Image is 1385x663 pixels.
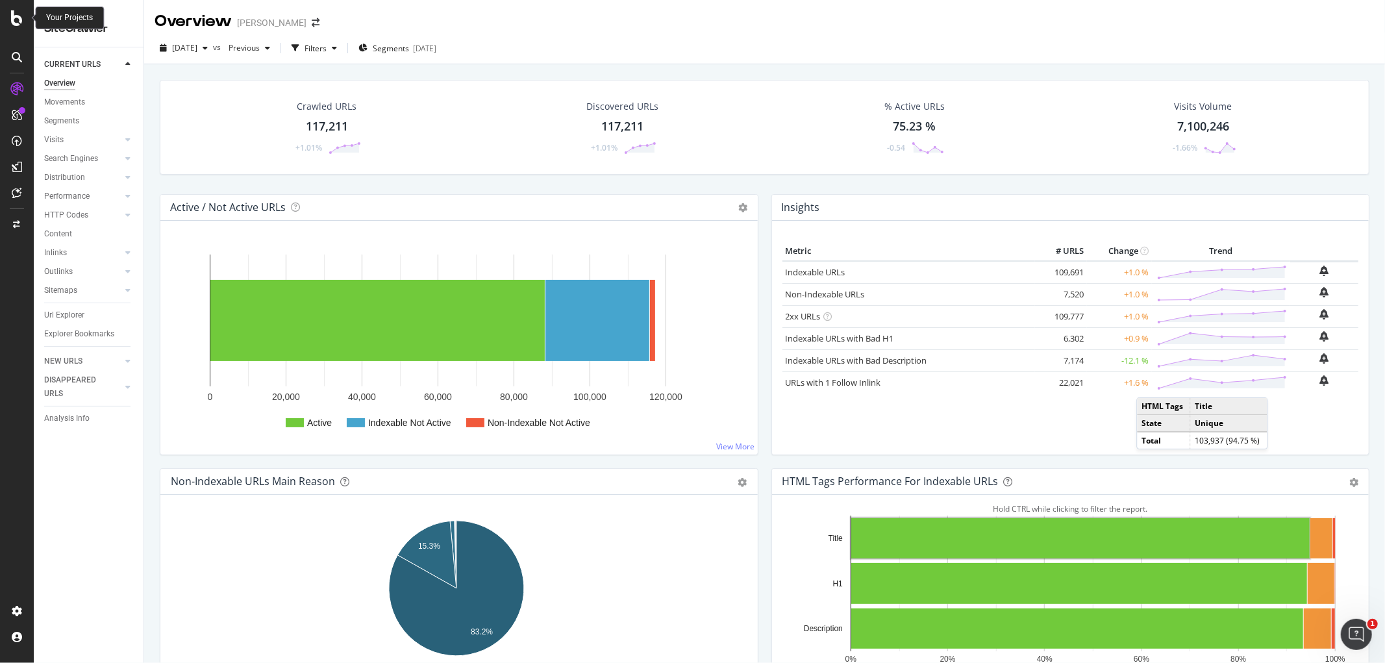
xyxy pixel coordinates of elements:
[44,327,114,341] div: Explorer Bookmarks
[44,412,90,425] div: Analysis Info
[1320,266,1329,276] div: bell-plus
[1087,349,1152,371] td: -12.1 %
[307,418,332,428] text: Active
[832,579,843,588] text: H1
[1035,283,1087,305] td: 7,520
[1190,398,1267,415] td: Title
[1367,619,1378,629] span: 1
[649,392,682,402] text: 120,000
[171,242,742,444] svg: A chart.
[1087,261,1152,284] td: +1.0 %
[591,142,618,153] div: +1.01%
[44,152,98,166] div: Search Engines
[171,475,335,488] div: Non-Indexable URLs Main Reason
[306,118,348,135] div: 117,211
[44,355,121,368] a: NEW URLS
[44,412,134,425] a: Analysis Info
[348,392,376,402] text: 40,000
[44,171,121,184] a: Distribution
[213,42,223,53] span: vs
[44,227,72,241] div: Content
[786,266,845,278] a: Indexable URLs
[828,534,843,543] text: Title
[717,441,755,452] a: View More
[1190,415,1267,432] td: Unique
[286,38,342,58] button: Filters
[601,118,643,135] div: 117,211
[1152,242,1290,261] th: Trend
[44,284,77,297] div: Sitemaps
[44,190,121,203] a: Performance
[1137,415,1190,432] td: State
[1173,142,1197,153] div: -1.66%
[573,392,606,402] text: 100,000
[44,190,90,203] div: Performance
[44,133,64,147] div: Visits
[786,377,881,388] a: URLs with 1 Follow Inlink
[1177,118,1229,135] div: 7,100,246
[44,246,67,260] div: Inlinks
[312,18,319,27] div: arrow-right-arrow-left
[44,58,101,71] div: CURRENT URLS
[887,142,905,153] div: -0.54
[44,77,134,90] a: Overview
[1035,242,1087,261] th: # URLS
[1320,331,1329,342] div: bell-plus
[1137,398,1190,415] td: HTML Tags
[803,624,842,633] text: Description
[155,10,232,32] div: Overview
[586,100,658,113] div: Discovered URLs
[155,38,213,58] button: [DATE]
[44,208,121,222] a: HTTP Codes
[1137,432,1190,449] td: Total
[223,38,275,58] button: Previous
[44,284,121,297] a: Sitemaps
[172,42,197,53] span: 2025 Sep. 29th
[782,475,999,488] div: HTML Tags Performance for Indexable URLs
[1087,283,1152,305] td: +1.0 %
[786,310,821,322] a: 2xx URLs
[1320,287,1329,297] div: bell-plus
[424,392,452,402] text: 60,000
[1035,261,1087,284] td: 109,691
[1035,327,1087,349] td: 6,302
[46,12,93,23] div: Your Projects
[488,418,590,428] text: Non-Indexable Not Active
[786,288,865,300] a: Non-Indexable URLs
[1035,349,1087,371] td: 7,174
[1341,619,1372,650] iframe: Intercom live chat
[1035,371,1087,394] td: 22,021
[1349,478,1358,487] div: gear
[353,38,442,58] button: Segments[DATE]
[413,43,436,54] div: [DATE]
[1190,432,1267,449] td: 103,937 (94.75 %)
[44,265,121,279] a: Outlinks
[373,43,409,54] span: Segments
[44,373,121,401] a: DISAPPEARED URLS
[297,100,356,113] div: Crawled URLs
[44,95,85,109] div: Movements
[44,308,134,322] a: Url Explorer
[738,478,747,487] div: gear
[44,58,121,71] a: CURRENT URLS
[44,355,82,368] div: NEW URLS
[44,246,121,260] a: Inlinks
[786,355,927,366] a: Indexable URLs with Bad Description
[1087,371,1152,394] td: +1.6 %
[786,332,894,344] a: Indexable URLs with Bad H1
[44,373,110,401] div: DISAPPEARED URLS
[44,133,121,147] a: Visits
[44,208,88,222] div: HTTP Codes
[500,392,528,402] text: 80,000
[1035,305,1087,327] td: 109,777
[237,16,306,29] div: [PERSON_NAME]
[1087,242,1152,261] th: Change
[1320,375,1329,386] div: bell-plus
[44,77,75,90] div: Overview
[170,199,286,216] h4: Active / Not Active URLs
[305,43,327,54] div: Filters
[782,199,820,216] h4: Insights
[44,171,85,184] div: Distribution
[893,118,936,135] div: 75.23 %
